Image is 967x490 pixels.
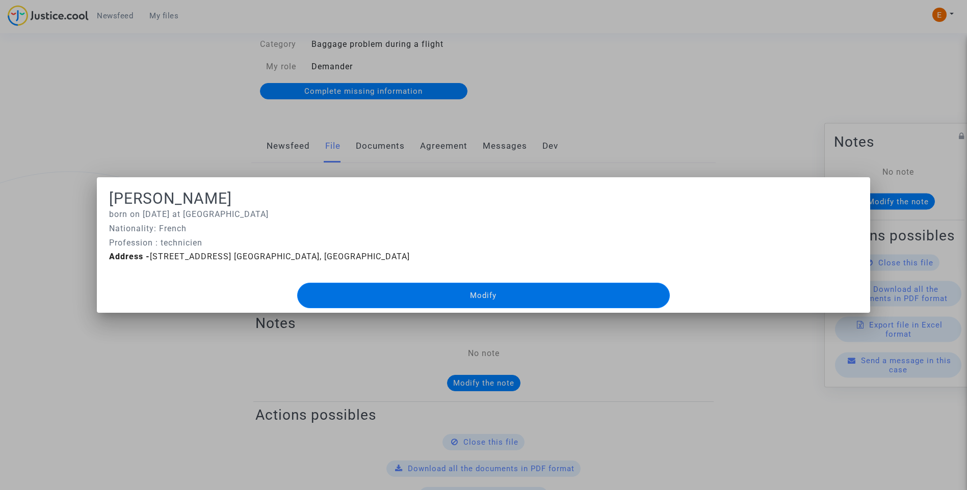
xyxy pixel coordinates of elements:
[109,208,858,221] p: born on [DATE] at [GEOGRAPHIC_DATA]
[109,252,410,261] span: [STREET_ADDRESS] [GEOGRAPHIC_DATA], [GEOGRAPHIC_DATA]
[109,252,150,261] b: Address -
[109,222,858,235] p: Nationality: French
[297,283,670,308] button: Modify
[109,189,858,208] h1: [PERSON_NAME]
[470,291,496,300] span: Modify
[109,236,858,249] p: Profession : technicien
